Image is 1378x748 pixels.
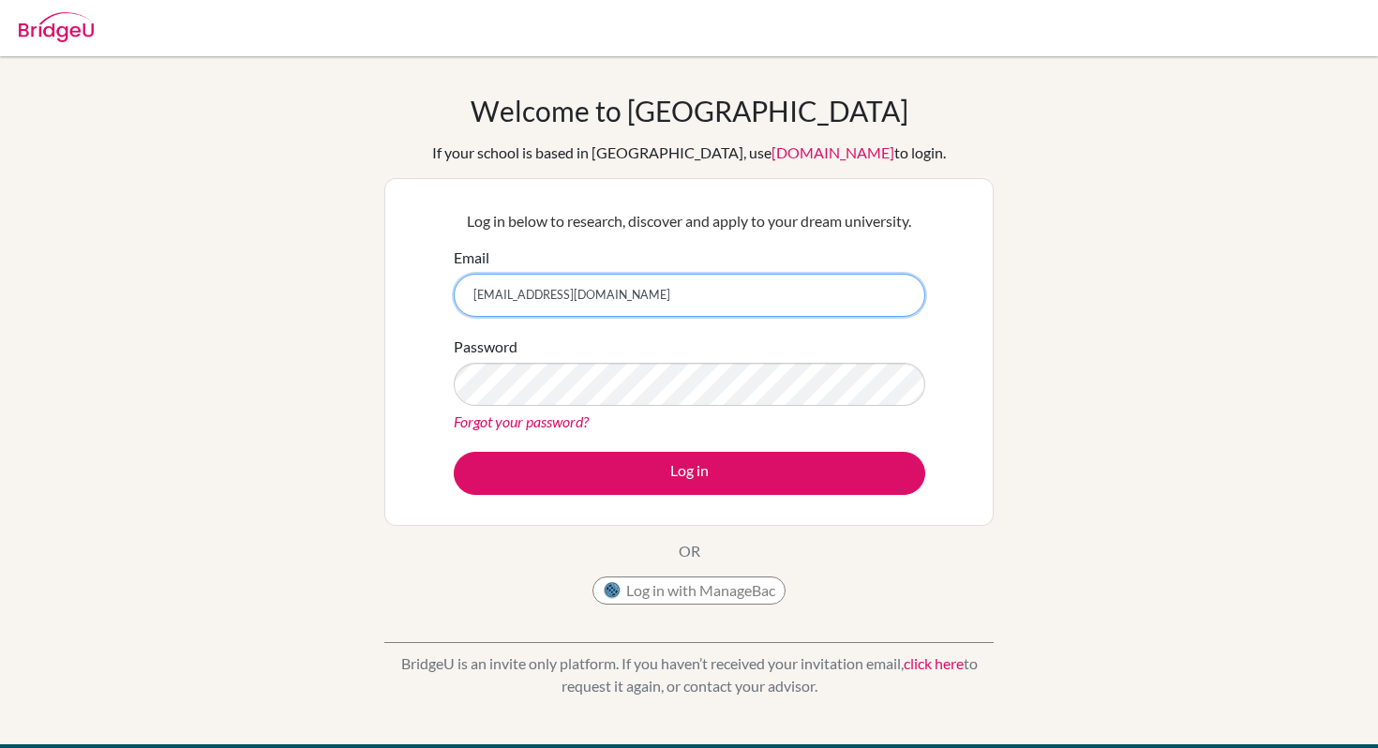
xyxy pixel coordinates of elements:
[454,336,517,358] label: Password
[454,452,925,495] button: Log in
[454,247,489,269] label: Email
[679,540,700,562] p: OR
[471,94,908,127] h1: Welcome to [GEOGRAPHIC_DATA]
[771,143,894,161] a: [DOMAIN_NAME]
[904,654,964,672] a: click here
[432,142,946,164] div: If your school is based in [GEOGRAPHIC_DATA], use to login.
[19,12,94,42] img: Bridge-U
[454,412,589,430] a: Forgot your password?
[454,210,925,232] p: Log in below to research, discover and apply to your dream university.
[384,652,994,697] p: BridgeU is an invite only platform. If you haven’t received your invitation email, to request it ...
[592,576,786,605] button: Log in with ManageBac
